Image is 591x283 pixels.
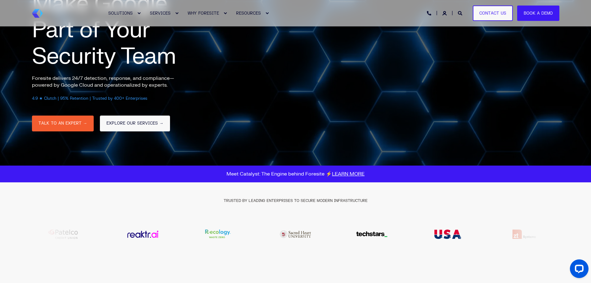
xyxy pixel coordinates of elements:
img: ZT Systems logo [493,225,555,244]
a: TALK TO AN EXPERT → [32,116,94,131]
img: Techstars logo [341,225,403,244]
div: Expand WHY FORESITE [223,11,227,15]
a: Back to Home [32,9,43,18]
p: Foresite delivers 24/7 detection, response, and compliance—powered by Google Cloud and operationa... [32,75,187,89]
span: 4.9 ★ Clutch | 95% Retention | Trusted by 400+ Enterprises [32,96,147,101]
div: 14 / 20 [108,225,178,244]
img: Patelco Credit Union logo [36,225,98,244]
a: Open Search [458,10,463,16]
div: 15 / 20 [184,225,254,244]
div: Expand SOLUTIONS [137,11,141,15]
a: Book a Demo [517,5,559,21]
div: 13 / 20 [32,225,102,244]
div: Expand SERVICES [175,11,179,15]
img: Foresite brand mark, a hexagon shape of blues with a directional arrow to the right hand side [32,9,43,18]
iframe: LiveChat chat widget [565,257,591,283]
div: 17 / 20 [337,225,407,244]
div: 19 / 20 [489,225,559,244]
a: LEARN MORE [332,171,365,177]
a: Contact Us [473,5,513,21]
span: SOLUTIONS [108,11,133,16]
img: Reaktr.ai logo [112,225,174,244]
span: TRUSTED BY LEADING ENTERPRISES TO SECURE MODERN INFRASTRUCTURE [224,198,368,203]
img: Sacred Heart University logo [264,225,326,244]
img: USA Hauling & Waste logo [417,225,479,244]
div: 16 / 20 [260,225,330,244]
a: EXPLORE OUR SERVICES → [100,116,170,131]
span: RESOURCES [236,11,261,16]
span: Meet Catalyst: The Engine behind Foresite ⚡️ [226,171,365,177]
a: Login [442,10,448,16]
img: Recology logo [188,225,250,244]
div: 18 / 20 [413,225,483,244]
span: WHY FORESITE [188,11,219,16]
div: Expand RESOURCES [265,11,269,15]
